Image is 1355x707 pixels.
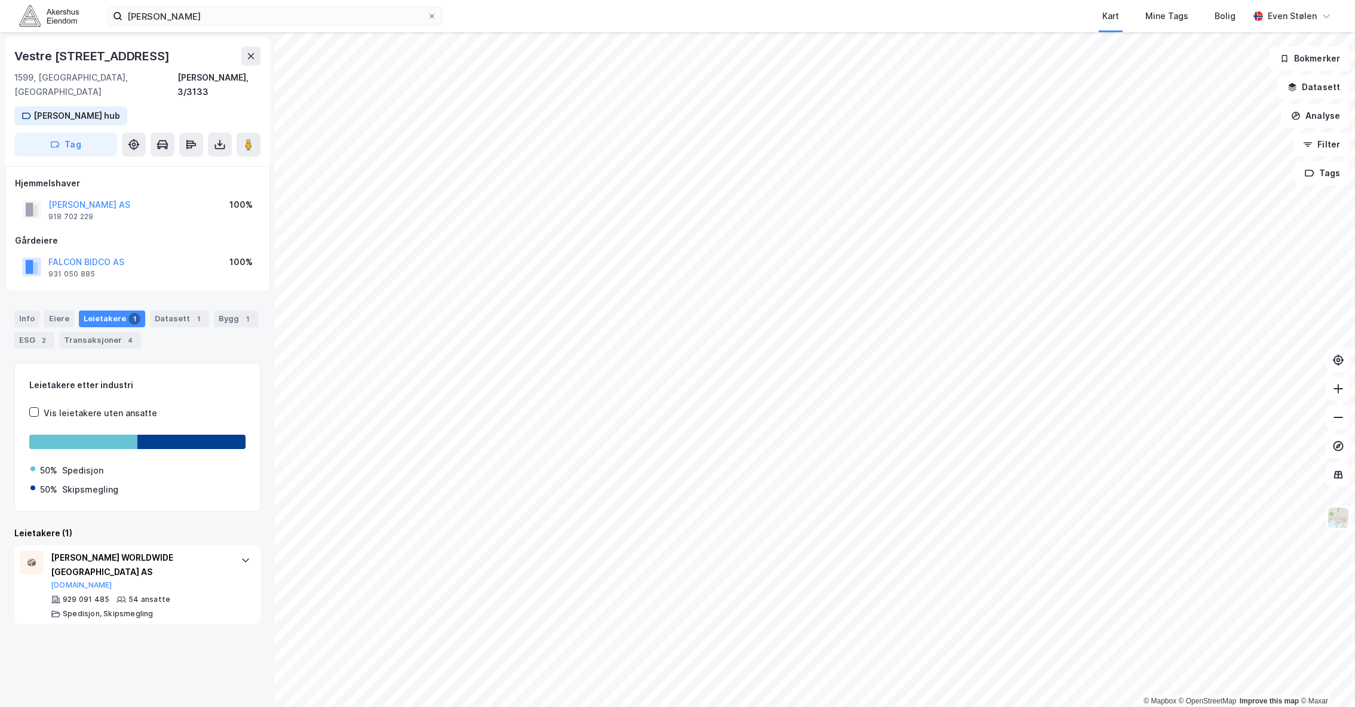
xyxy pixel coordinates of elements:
[229,198,253,212] div: 100%
[14,47,171,66] div: Vestre [STREET_ADDRESS]
[33,109,120,123] div: [PERSON_NAME] hub
[1179,697,1237,705] a: OpenStreetMap
[1293,133,1350,156] button: Filter
[128,595,170,604] div: 54 ansatte
[128,313,140,325] div: 1
[63,595,109,604] div: 929 091 485
[1270,47,1350,70] button: Bokmerker
[192,313,204,325] div: 1
[124,334,136,346] div: 4
[40,482,57,497] div: 50%
[229,255,253,269] div: 100%
[15,233,260,248] div: Gårdeiere
[51,580,112,590] button: [DOMAIN_NAME]
[241,313,253,325] div: 1
[122,7,427,25] input: Søk på adresse, matrikkel, gårdeiere, leietakere eller personer
[14,526,260,540] div: Leietakere (1)
[38,334,50,346] div: 2
[48,269,95,279] div: 931 050 885
[62,463,103,478] div: Spedisjon
[1144,697,1176,705] a: Mapbox
[44,406,157,420] div: Vis leietakere uten ansatte
[1240,697,1299,705] a: Improve this map
[1215,9,1236,23] div: Bolig
[14,311,39,327] div: Info
[1102,9,1119,23] div: Kart
[48,212,93,222] div: 918 702 229
[1295,161,1350,185] button: Tags
[62,482,118,497] div: Skipsmegling
[1277,75,1350,99] button: Datasett
[214,311,258,327] div: Bygg
[44,311,74,327] div: Eiere
[59,332,141,349] div: Transaksjoner
[150,311,209,327] div: Datasett
[14,70,177,99] div: 1599, [GEOGRAPHIC_DATA], [GEOGRAPHIC_DATA]
[1268,9,1317,23] div: Even Stølen
[14,332,54,349] div: ESG
[51,551,229,579] div: [PERSON_NAME] WORLDWIDE [GEOGRAPHIC_DATA] AS
[1281,104,1350,128] button: Analyse
[79,311,145,327] div: Leietakere
[1295,650,1355,707] div: Kontrollprogram for chat
[14,133,117,156] button: Tag
[177,70,260,99] div: [PERSON_NAME], 3/3133
[29,378,246,392] div: Leietakere etter industri
[1145,9,1188,23] div: Mine Tags
[1327,506,1350,529] img: Z
[63,609,154,619] div: Spedisjon, Skipsmegling
[15,176,260,190] div: Hjemmelshaver
[19,5,79,26] img: akershus-eiendom-logo.9091f326c980b4bce74ccdd9f866810c.svg
[1295,650,1355,707] iframe: Chat Widget
[40,463,57,478] div: 50%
